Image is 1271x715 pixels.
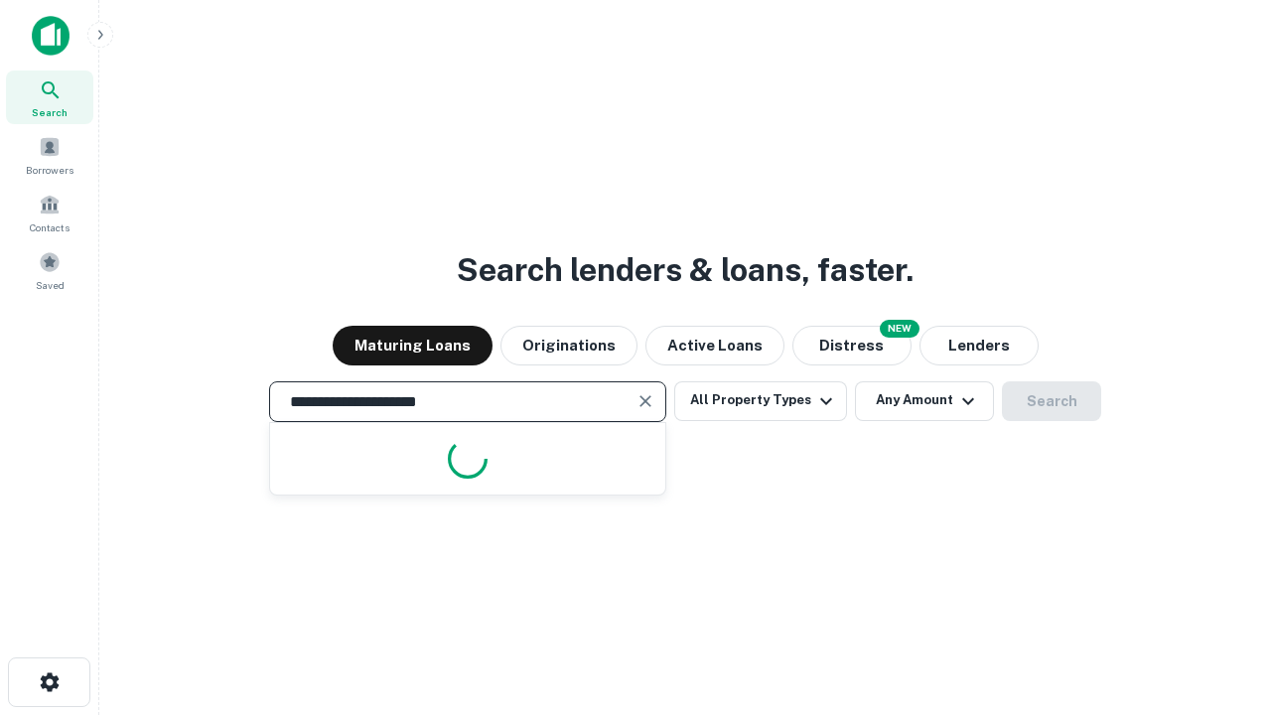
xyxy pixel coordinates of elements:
span: Saved [36,277,65,293]
iframe: Chat Widget [1172,556,1271,651]
a: Borrowers [6,128,93,182]
button: Active Loans [645,326,784,365]
a: Saved [6,243,93,297]
button: Lenders [919,326,1039,365]
div: NEW [880,320,919,338]
button: Originations [500,326,637,365]
h3: Search lenders & loans, faster. [457,246,914,294]
a: Contacts [6,186,93,239]
button: All Property Types [674,381,847,421]
button: Clear [632,387,659,415]
span: Borrowers [26,162,73,178]
a: Search [6,71,93,124]
span: Search [32,104,68,120]
button: Maturing Loans [333,326,493,365]
img: capitalize-icon.png [32,16,70,56]
span: Contacts [30,219,70,235]
button: Search distressed loans with lien and other non-mortgage details. [792,326,912,365]
button: Any Amount [855,381,994,421]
